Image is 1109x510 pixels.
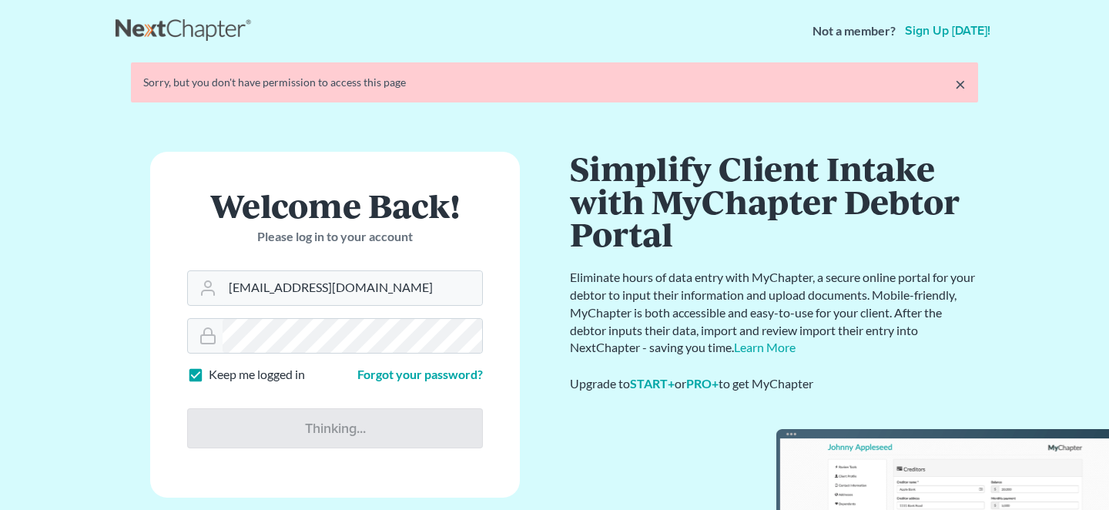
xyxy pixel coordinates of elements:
input: Email Address [223,271,482,305]
a: PRO+ [686,376,719,391]
a: Learn More [734,340,796,354]
h1: Simplify Client Intake with MyChapter Debtor Portal [570,152,978,250]
p: Please log in to your account [187,228,483,246]
a: × [955,75,966,93]
strong: Not a member? [812,22,896,40]
p: Eliminate hours of data entry with MyChapter, a secure online portal for your debtor to input the... [570,269,978,357]
label: Keep me logged in [209,366,305,384]
input: Thinking... [187,408,483,448]
a: Sign up [DATE]! [902,25,993,37]
a: Forgot your password? [357,367,483,381]
div: Sorry, but you don't have permission to access this page [143,75,966,90]
a: START+ [630,376,675,391]
h1: Welcome Back! [187,189,483,222]
div: Upgrade to or to get MyChapter [570,375,978,393]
